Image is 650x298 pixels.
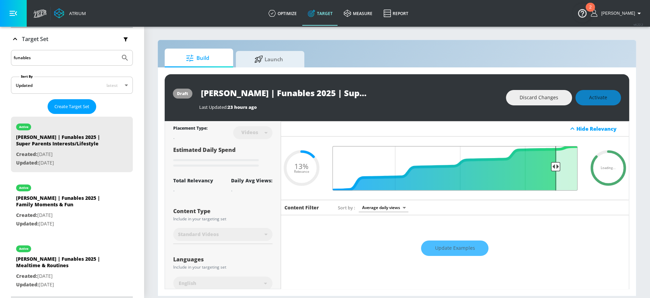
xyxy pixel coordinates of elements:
[22,35,48,43] p: Target Set
[179,280,196,287] span: English
[173,146,272,169] div: Estimated Daily Spend
[634,23,643,26] span: v 4.22.2
[19,247,28,250] div: active
[16,281,112,289] p: [DATE]
[16,212,37,218] span: Created:
[16,82,33,88] div: Updated
[16,151,37,157] span: Created:
[177,91,188,96] div: draft
[16,159,39,166] span: Updated:
[16,220,39,227] span: Updated:
[16,134,112,150] div: [PERSON_NAME] | Funables 2025 | Super Parents Interests/Lifestyle
[16,272,112,281] p: [DATE]
[173,257,272,262] div: Languages
[14,53,117,62] input: Search by name or Id
[48,99,96,114] button: Create Target Set
[178,231,219,238] span: Standard Videos
[11,114,133,297] nav: list of Target Set
[338,205,355,211] span: Sort by
[16,256,112,272] div: [PERSON_NAME] | Funables 2025 | Mealtime & Routines
[16,281,39,288] span: Updated:
[16,159,112,167] p: [DATE]
[589,7,591,16] div: 2
[598,11,635,16] span: login as: lindsay.benharris@zefr.com
[281,121,629,137] div: Hide Relevancy
[243,51,295,67] span: Launch
[173,276,272,290] div: English
[11,178,133,233] div: active[PERSON_NAME] | Funables 2025 | Family Moments & FunCreated:[DATE]Updated:[DATE]
[591,9,643,17] button: [PERSON_NAME]
[199,104,499,110] div: Last Updated:
[520,93,558,102] span: Discard Changes
[173,146,235,154] span: Estimated Daily Spend
[11,238,133,294] div: active[PERSON_NAME] | Funables 2025 | Mealtime & RoutinesCreated:[DATE]Updated:[DATE]
[294,163,308,170] span: 13%
[171,50,224,66] span: Build
[106,82,118,88] span: latest
[173,265,272,269] div: Include in your targeting set
[16,273,37,279] span: Created:
[20,74,34,79] label: Sort By
[601,167,616,170] span: Loading...
[378,1,414,26] a: Report
[16,220,112,228] p: [DATE]
[302,1,338,26] a: Target
[19,186,28,190] div: active
[359,203,408,212] div: Average daily views
[173,208,272,214] div: Content Type
[11,117,133,172] div: active[PERSON_NAME] | Funables 2025 | Super Parents Interests/LifestyleCreated:[DATE]Updated:[DATE]
[294,170,309,173] span: Relevance
[16,150,112,159] p: [DATE]
[173,217,272,221] div: Include in your targeting set
[11,28,133,50] div: Target Set
[576,125,625,132] div: Hide Relevancy
[19,125,28,129] div: active
[16,211,112,220] p: [DATE]
[11,50,133,297] div: Target Set
[173,177,213,184] div: Total Relevancy
[338,1,378,26] a: measure
[54,8,86,18] a: Atrium
[506,90,572,105] button: Discard Changes
[54,103,89,111] span: Create Target Set
[573,3,592,23] button: Open Resource Center, 2 new notifications
[263,1,302,26] a: optimize
[117,50,132,65] button: Submit Search
[16,195,112,211] div: [PERSON_NAME] | Funables 2025 | Family Moments & Fun
[284,204,319,211] h6: Content Filter
[228,104,257,110] span: 23 hours ago
[231,177,272,184] div: Daily Avg Views:
[238,129,262,135] div: Videos
[66,10,86,16] div: Atrium
[173,125,207,132] div: Placement Type:
[329,146,581,191] input: Final Threshold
